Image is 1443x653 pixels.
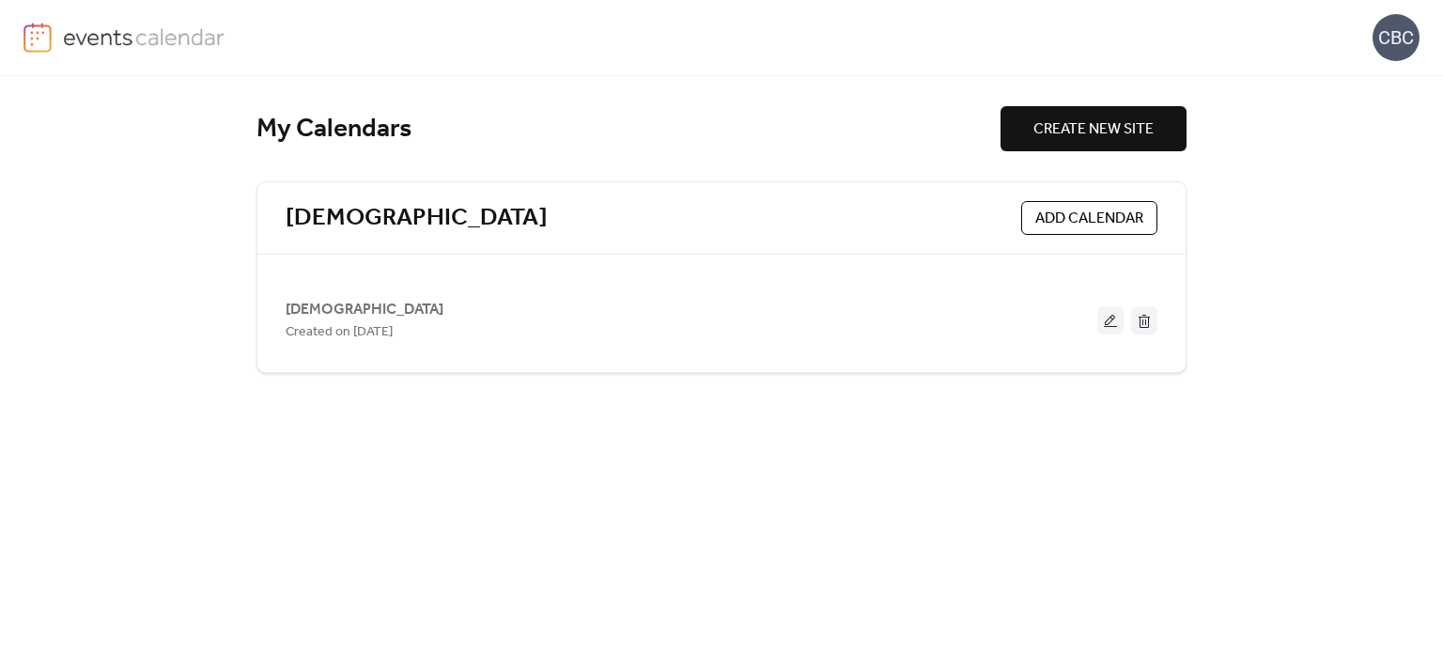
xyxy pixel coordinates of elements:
div: My Calendars [256,113,1001,146]
button: ADD CALENDAR [1021,201,1157,235]
button: CREATE NEW SITE [1001,106,1187,151]
span: [DEMOGRAPHIC_DATA] [286,299,443,321]
span: Created on [DATE] [286,321,393,344]
span: CREATE NEW SITE [1033,118,1154,141]
img: logo [23,23,52,53]
a: [DEMOGRAPHIC_DATA] [286,203,548,234]
a: [DEMOGRAPHIC_DATA] [286,304,443,315]
span: ADD CALENDAR [1035,208,1143,230]
img: logo-type [63,23,225,51]
div: CBC [1373,14,1420,61]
